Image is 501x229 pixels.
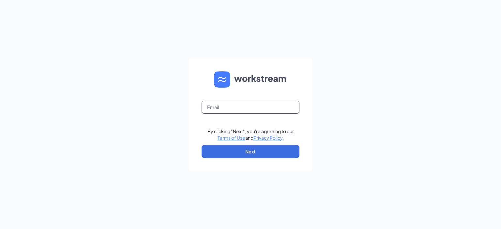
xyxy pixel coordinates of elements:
[207,128,294,141] div: By clicking "Next", you're agreeing to our and .
[253,135,282,141] a: Privacy Policy
[214,71,287,88] img: WS logo and Workstream text
[202,145,299,158] button: Next
[202,101,299,114] input: Email
[218,135,245,141] a: Terms of Use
